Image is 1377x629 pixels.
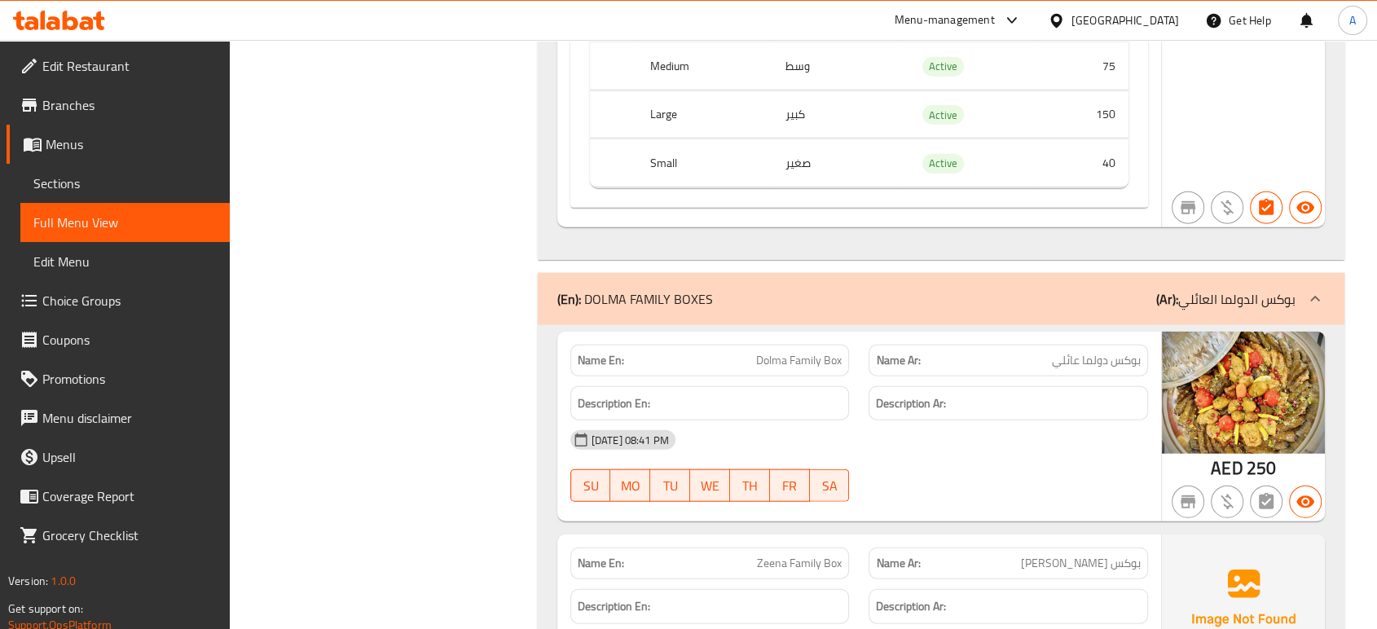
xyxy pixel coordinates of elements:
[7,281,230,320] a: Choice Groups
[737,474,763,498] span: TH
[557,289,713,309] p: DOLMA FAMILY BOXES
[876,596,946,617] strong: Description Ar:
[33,174,217,193] span: Sections
[1038,90,1128,139] td: 150
[690,469,730,502] button: WE
[776,474,803,498] span: FR
[1211,486,1243,518] button: Purchased item
[7,477,230,516] a: Coverage Report
[42,330,217,350] span: Coupons
[42,369,217,389] span: Promotions
[697,474,724,498] span: WE
[637,90,772,139] th: Large
[7,320,230,359] a: Coupons
[578,474,605,498] span: SU
[1349,11,1356,29] span: A
[42,408,217,428] span: Menu disclaimer
[7,359,230,398] a: Promotions
[922,106,964,125] span: Active
[51,570,76,592] span: 1.0.0
[730,469,770,502] button: TH
[1021,555,1141,572] span: بوكس [PERSON_NAME]
[1038,139,1128,187] td: 40
[20,203,230,242] a: Full Menu View
[33,213,217,232] span: Full Menu View
[637,42,772,90] th: Medium
[578,394,650,414] strong: Description En:
[922,105,964,125] div: Active
[8,598,83,619] span: Get support on:
[1211,452,1243,484] span: AED
[876,555,920,572] strong: Name Ar:
[1038,42,1128,90] td: 75
[42,95,217,115] span: Branches
[578,352,624,369] strong: Name En:
[578,596,650,617] strong: Description En:
[1250,486,1282,518] button: Not has choices
[538,273,1344,325] div: (En): DOLMA FAMILY BOXES(Ar):بوكس الدولما العائلي
[1071,11,1179,29] div: [GEOGRAPHIC_DATA]
[810,469,850,502] button: SA
[7,516,230,555] a: Grocery Checklist
[617,474,644,498] span: MO
[772,139,903,187] td: صغير
[7,46,230,86] a: Edit Restaurant
[637,139,772,187] th: Small
[757,555,842,572] span: Zeena Family Box
[557,287,581,311] b: (En):
[876,394,946,414] strong: Description Ar:
[1172,191,1204,224] button: Not branch specific item
[1250,191,1282,224] button: Has choices
[657,474,684,498] span: TU
[922,57,964,77] div: Active
[46,134,217,154] span: Menus
[7,125,230,164] a: Menus
[876,352,920,369] strong: Name Ar:
[1156,287,1178,311] b: (Ar):
[610,469,650,502] button: MO
[1211,191,1243,224] button: Purchased item
[1156,289,1296,309] p: بوكس الدولما العائلي
[1289,486,1322,518] button: Available
[578,555,624,572] strong: Name En:
[922,154,964,174] div: Active
[7,438,230,477] a: Upsell
[756,352,842,369] span: Dolma Family Box
[570,469,611,502] button: SU
[42,486,217,506] span: Coverage Report
[33,252,217,271] span: Edit Menu
[772,90,903,139] td: كبير
[20,242,230,281] a: Edit Menu
[1162,332,1325,454] img: mmw_638165603123074289
[816,474,843,498] span: SA
[770,469,810,502] button: FR
[20,164,230,203] a: Sections
[895,11,995,30] div: Menu-management
[42,526,217,545] span: Grocery Checklist
[42,56,217,76] span: Edit Restaurant
[922,154,964,173] span: Active
[1172,486,1204,518] button: Not branch specific item
[772,42,903,90] td: وسط
[7,86,230,125] a: Branches
[1052,352,1141,369] span: بوكس دولما عائلي
[1289,191,1322,224] button: Available
[42,291,217,310] span: Choice Groups
[7,398,230,438] a: Menu disclaimer
[650,469,690,502] button: TU
[42,447,217,467] span: Upsell
[8,570,48,592] span: Version:
[1246,452,1275,484] span: 250
[585,433,675,448] span: [DATE] 08:41 PM
[922,57,964,76] span: Active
